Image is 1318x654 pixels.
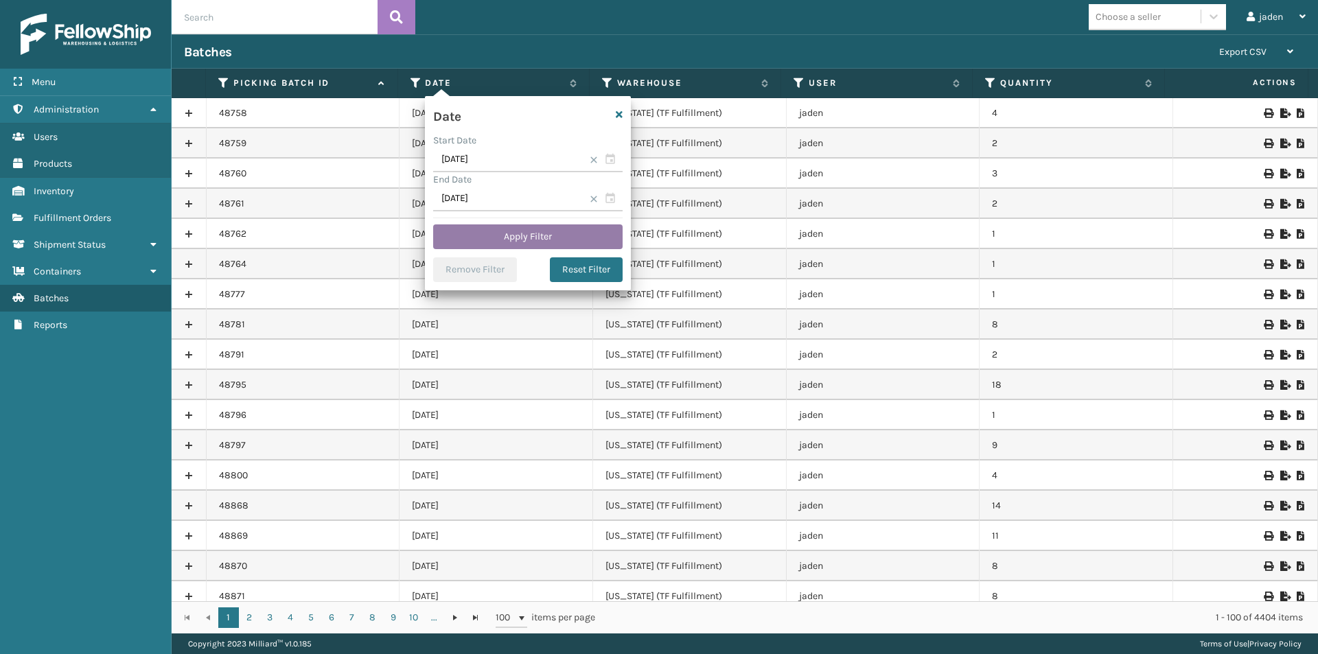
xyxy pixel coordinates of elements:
[1169,71,1305,94] span: Actions
[1280,501,1288,511] i: Export to .xls
[980,128,1173,159] td: 2
[1297,410,1305,420] i: Print Picklist
[1264,229,1272,239] i: Print Picklist Labels
[207,430,400,460] td: 48797
[1264,199,1272,209] i: Print Picklist Labels
[1280,350,1288,360] i: Export to .xls
[207,340,400,370] td: 48791
[400,430,593,460] td: [DATE]
[980,370,1173,400] td: 18
[496,607,596,628] span: items per page
[1264,501,1272,511] i: Print Picklist Labels
[1280,441,1288,450] i: Export to .xls
[400,521,593,551] td: [DATE]
[1297,501,1305,511] i: Print Picklist
[207,370,400,400] td: 48795
[450,612,461,623] span: Go to the next page
[400,370,593,400] td: [DATE]
[614,611,1303,624] div: 1 - 100 of 4404 items
[362,607,383,628] a: 8
[787,521,980,551] td: jaden
[593,310,787,340] td: [US_STATE] (TF Fulfillment)
[233,77,371,89] label: Picking batch ID
[1219,46,1267,58] span: Export CSV
[1264,441,1272,450] i: Print Picklist Labels
[787,128,980,159] td: jaden
[1264,410,1272,420] i: Print Picklist Labels
[593,128,787,159] td: [US_STATE] (TF Fulfillment)
[465,607,486,628] a: Go to the last page
[1297,531,1305,541] i: Print Picklist
[980,491,1173,521] td: 14
[593,521,787,551] td: [US_STATE] (TF Fulfillment)
[1000,77,1137,89] label: Quantity
[1280,320,1288,329] i: Export to .xls
[400,491,593,521] td: [DATE]
[787,310,980,340] td: jaden
[445,607,465,628] a: Go to the next page
[980,98,1173,128] td: 4
[1264,169,1272,178] i: Print Picklist Labels
[207,98,400,128] td: 48758
[207,159,400,189] td: 48760
[239,607,259,628] a: 2
[207,310,400,340] td: 48781
[787,279,980,310] td: jaden
[400,189,593,219] td: [DATE]
[424,607,445,628] a: ...
[787,249,980,279] td: jaden
[34,319,67,331] span: Reports
[787,98,980,128] td: jaden
[184,44,232,60] h3: Batches
[207,521,400,551] td: 48869
[593,581,787,611] td: [US_STATE] (TF Fulfillment)
[400,460,593,491] td: [DATE]
[593,551,787,581] td: [US_STATE] (TF Fulfillment)
[980,581,1173,611] td: 8
[34,212,111,224] span: Fulfillment Orders
[1297,441,1305,450] i: Print Picklist
[980,159,1173,189] td: 3
[207,279,400,310] td: 48777
[980,400,1173,430] td: 1
[1280,410,1288,420] i: Export to .xls
[593,370,787,400] td: [US_STATE] (TF Fulfillment)
[207,189,400,219] td: 48761
[1280,108,1288,118] i: Export to .xls
[1249,639,1302,649] a: Privacy Policy
[980,189,1173,219] td: 2
[980,279,1173,310] td: 1
[787,551,980,581] td: jaden
[1264,592,1272,601] i: Print Picklist Labels
[207,219,400,249] td: 48762
[425,77,562,89] label: Date
[787,340,980,370] td: jaden
[301,607,321,628] a: 5
[1264,350,1272,360] i: Print Picklist Labels
[1280,199,1288,209] i: Export to .xls
[1264,139,1272,148] i: Print Picklist Labels
[1280,471,1288,480] i: Export to .xls
[400,400,593,430] td: [DATE]
[593,279,787,310] td: [US_STATE] (TF Fulfillment)
[34,158,72,170] span: Products
[593,491,787,521] td: [US_STATE] (TF Fulfillment)
[34,292,69,304] span: Batches
[1297,259,1305,269] i: Print Picklist
[400,551,593,581] td: [DATE]
[400,581,593,611] td: [DATE]
[1280,290,1288,299] i: Export to .xls
[1297,380,1305,390] i: Print Picklist
[342,607,362,628] a: 7
[433,174,472,185] label: End Date
[1297,229,1305,239] i: Print Picklist
[34,266,81,277] span: Containers
[1297,350,1305,360] i: Print Picklist
[1200,633,1302,654] div: |
[218,607,239,628] a: 1
[433,187,623,211] input: MM/DD/YYYY
[787,430,980,460] td: jaden
[433,257,517,282] button: Remove Filter
[207,551,400,581] td: 48870
[593,219,787,249] td: [US_STATE] (TF Fulfillment)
